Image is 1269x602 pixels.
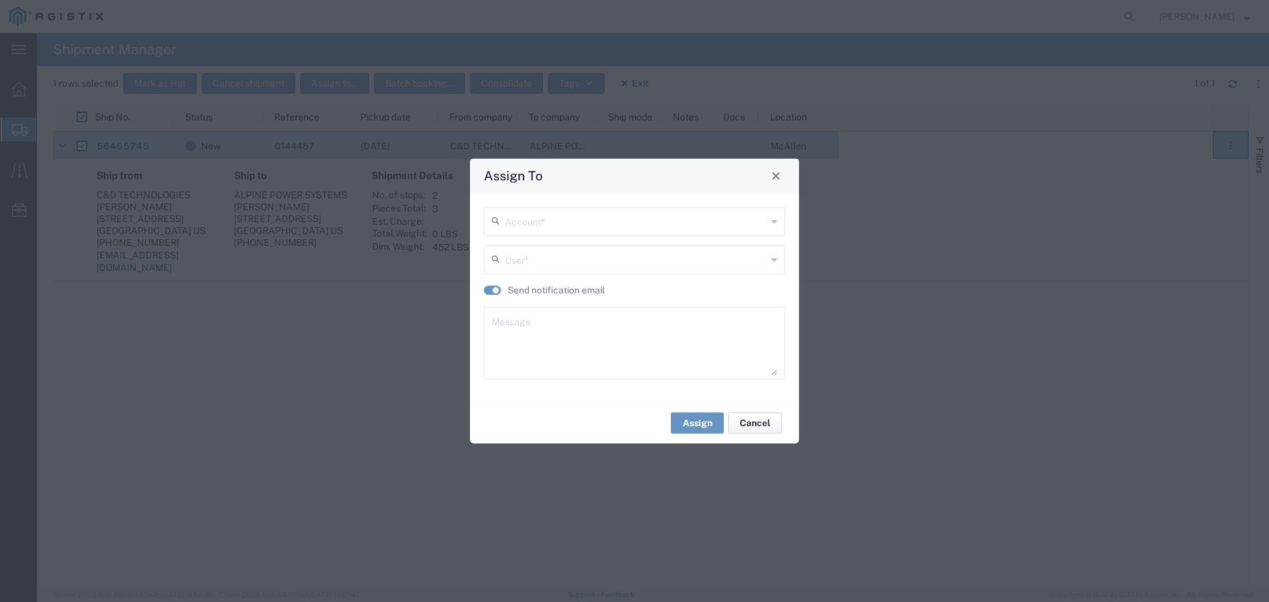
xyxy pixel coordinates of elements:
button: Assign [671,412,724,433]
h4: Assign To [484,166,543,185]
button: Cancel [728,412,782,433]
label: Send notification email [508,283,605,297]
button: Close [767,167,785,185]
